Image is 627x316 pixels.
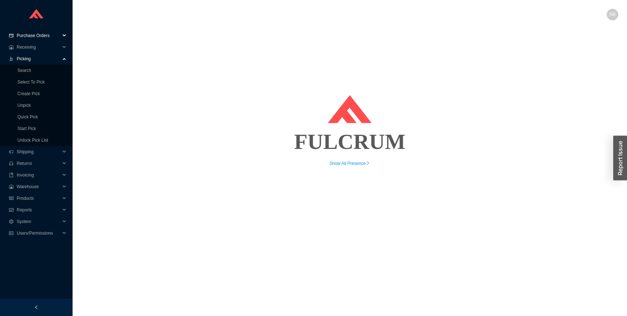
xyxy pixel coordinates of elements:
div: FULCRUM [81,123,618,160]
span: Picking [17,53,60,65]
span: right [366,161,370,165]
span: book [9,173,14,177]
a: Search [17,68,31,73]
span: Receiving [17,41,60,53]
a: Unlock Pick List [17,138,48,143]
a: Quick Pick [17,114,38,119]
span: setting [9,219,14,224]
span: fund [9,208,14,212]
span: left [34,305,38,309]
a: Start Pick [17,126,36,131]
span: idcard [9,231,14,235]
span: Products [17,193,60,204]
span: RB [610,9,616,20]
span: Users/Permissions [17,227,60,239]
span: Warehouse [17,181,60,193]
a: Show All Presenceright [329,161,370,166]
span: customer-service [9,161,14,166]
a: Select To Pick [17,80,45,85]
a: Unpick [17,103,31,108]
a: Create Pick [17,91,40,96]
span: Invoicing [17,169,60,181]
span: Returns [17,158,60,169]
span: Purchase Orders [17,30,60,41]
span: System [17,216,60,227]
span: credit-card [9,33,14,38]
span: Reports [17,204,60,216]
span: read [9,196,14,200]
span: Shipping [17,146,60,158]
